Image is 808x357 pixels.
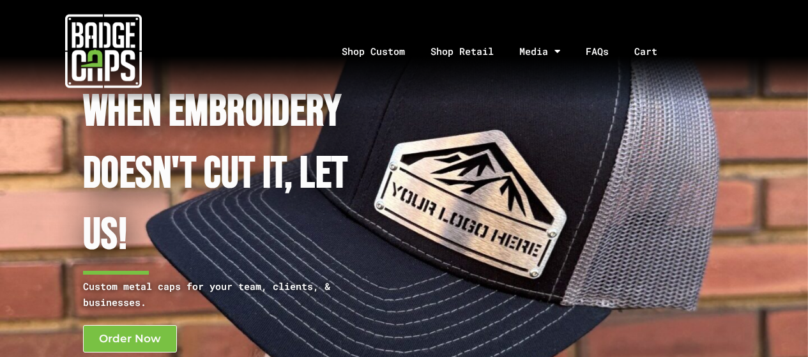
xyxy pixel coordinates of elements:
p: Custom metal caps for your team, clients, & businesses. [83,278,358,310]
a: Order Now [83,325,177,353]
img: badgecaps white logo with green acccent [65,13,142,89]
span: Order Now [99,333,161,344]
h1: When Embroidery Doesn't cut it, Let Us! [83,82,358,267]
a: FAQs [573,18,621,85]
a: Shop Custom [329,18,418,85]
nav: Menu [208,18,808,85]
a: Shop Retail [418,18,507,85]
a: Media [507,18,573,85]
a: Cart [621,18,686,85]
